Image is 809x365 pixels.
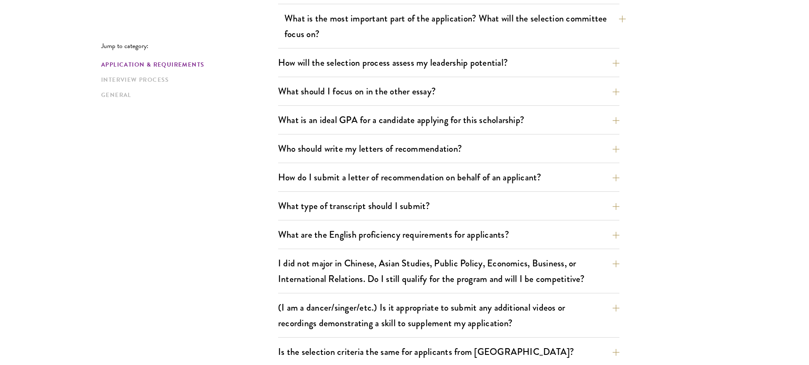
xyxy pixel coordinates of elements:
[278,139,619,158] button: Who should write my letters of recommendation?
[101,60,273,69] a: Application & Requirements
[278,196,619,215] button: What type of transcript should I submit?
[278,298,619,333] button: (I am a dancer/singer/etc.) Is it appropriate to submit any additional videos or recordings demon...
[278,82,619,101] button: What should I focus on in the other essay?
[101,75,273,84] a: Interview Process
[278,254,619,288] button: I did not major in Chinese, Asian Studies, Public Policy, Economics, Business, or International R...
[278,168,619,187] button: How do I submit a letter of recommendation on behalf of an applicant?
[101,42,278,50] p: Jump to category:
[101,91,273,99] a: General
[278,110,619,129] button: What is an ideal GPA for a candidate applying for this scholarship?
[278,225,619,244] button: What are the English proficiency requirements for applicants?
[278,53,619,72] button: How will the selection process assess my leadership potential?
[284,9,626,43] button: What is the most important part of the application? What will the selection committee focus on?
[278,342,619,361] button: Is the selection criteria the same for applicants from [GEOGRAPHIC_DATA]?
